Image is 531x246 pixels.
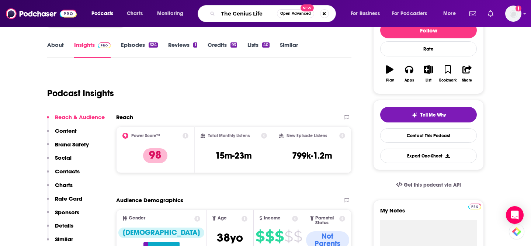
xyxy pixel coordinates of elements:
[294,231,302,242] span: $
[256,231,264,242] span: $
[264,216,281,221] span: Income
[247,41,270,58] a: Lists40
[98,42,111,48] img: Podchaser Pro
[280,12,311,15] span: Open Advanced
[380,107,477,122] button: tell me why sparkleTell Me Why
[438,60,457,87] button: Bookmark
[193,42,197,48] div: 1
[287,133,327,138] h2: New Episode Listens
[55,236,73,243] p: Similar
[55,195,82,202] p: Rate Card
[505,6,521,22] span: Logged in as zhopson
[55,168,80,175] p: Contacts
[516,6,521,11] svg: Add a profile image
[47,41,64,58] a: About
[420,112,446,118] span: Tell Me Why
[392,8,427,19] span: For Podcasters
[208,41,237,58] a: Credits93
[386,78,394,83] div: Play
[122,8,147,20] a: Charts
[439,78,457,83] div: Bookmark
[380,149,477,163] button: Export One-Sheet
[152,8,193,20] button: open menu
[390,176,467,194] a: Get this podcast via API
[346,8,389,20] button: open menu
[47,141,89,155] button: Brand Safety
[380,207,477,220] label: My Notes
[301,4,314,11] span: New
[426,78,431,83] div: List
[116,197,183,204] h2: Audience Demographics
[280,41,298,58] a: Similar
[292,150,332,161] h3: 799k-1.2m
[6,7,77,21] img: Podchaser - Follow, Share and Rate Podcasts
[47,181,73,195] button: Charts
[506,206,524,224] div: Open Intercom Messenger
[168,41,197,58] a: Reviews1
[405,78,414,83] div: Apps
[438,8,465,20] button: open menu
[47,168,80,181] button: Contacts
[47,127,77,141] button: Content
[387,8,438,20] button: open menu
[380,60,399,87] button: Play
[458,60,477,87] button: Share
[466,7,479,20] a: Show notifications dropdown
[218,8,277,20] input: Search podcasts, credits, & more...
[315,216,338,225] span: Parental Status
[55,141,89,148] p: Brand Safety
[404,182,461,188] span: Get this podcast via API
[55,222,73,229] p: Details
[55,127,77,134] p: Content
[157,8,183,19] span: Monitoring
[47,88,114,99] h1: Podcast Insights
[380,128,477,143] a: Contact This Podcast
[443,8,456,19] span: More
[116,114,133,121] h2: Reach
[205,5,343,22] div: Search podcasts, credits, & more...
[351,8,380,19] span: For Business
[505,6,521,22] img: User Profile
[55,154,72,161] p: Social
[74,41,111,58] a: InsightsPodchaser Pro
[399,60,419,87] button: Apps
[121,41,158,58] a: Episodes324
[380,41,477,56] div: Rate
[47,195,82,209] button: Rate Card
[265,231,274,242] span: $
[118,228,204,238] div: [DEMOGRAPHIC_DATA]
[419,60,438,87] button: List
[55,181,73,188] p: Charts
[468,202,481,209] a: Pro website
[47,114,105,127] button: Reach & Audience
[86,8,123,20] button: open menu
[505,6,521,22] button: Show profile menu
[217,231,243,245] span: 38 yo
[485,7,496,20] a: Show notifications dropdown
[55,114,105,121] p: Reach & Audience
[218,216,227,221] span: Age
[468,204,481,209] img: Podchaser Pro
[277,9,314,18] button: Open AdvancedNew
[131,133,160,138] h2: Power Score™
[127,8,143,19] span: Charts
[47,222,73,236] button: Details
[462,78,472,83] div: Share
[230,42,237,48] div: 93
[284,231,293,242] span: $
[215,150,252,161] h3: 15m-23m
[208,133,250,138] h2: Total Monthly Listens
[47,154,72,168] button: Social
[275,231,284,242] span: $
[91,8,113,19] span: Podcasts
[129,216,145,221] span: Gender
[412,112,417,118] img: tell me why sparkle
[47,209,79,222] button: Sponsors
[149,42,158,48] div: 324
[143,148,167,163] p: 98
[262,42,270,48] div: 40
[55,209,79,216] p: Sponsors
[380,22,477,38] button: Follow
